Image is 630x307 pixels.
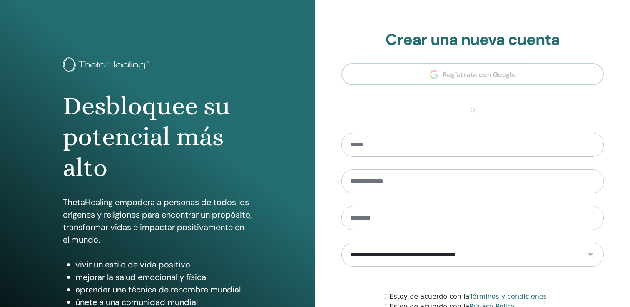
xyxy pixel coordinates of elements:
[466,105,479,115] span: o
[341,30,604,50] h2: Crear una nueva cuenta
[63,91,252,183] h1: Desbloquee su potencial más alto
[469,292,547,300] a: Términos y condiciones
[75,271,252,283] li: mejorar la salud emocional y física
[75,258,252,271] li: vivir un estilo de vida positivo
[63,196,252,246] p: ThetaHealing empodera a personas de todos los orígenes y religiones para encontrar un propósito, ...
[389,292,547,302] label: Estoy de acuerdo con la
[75,283,252,296] li: aprender una técnica de renombre mundial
